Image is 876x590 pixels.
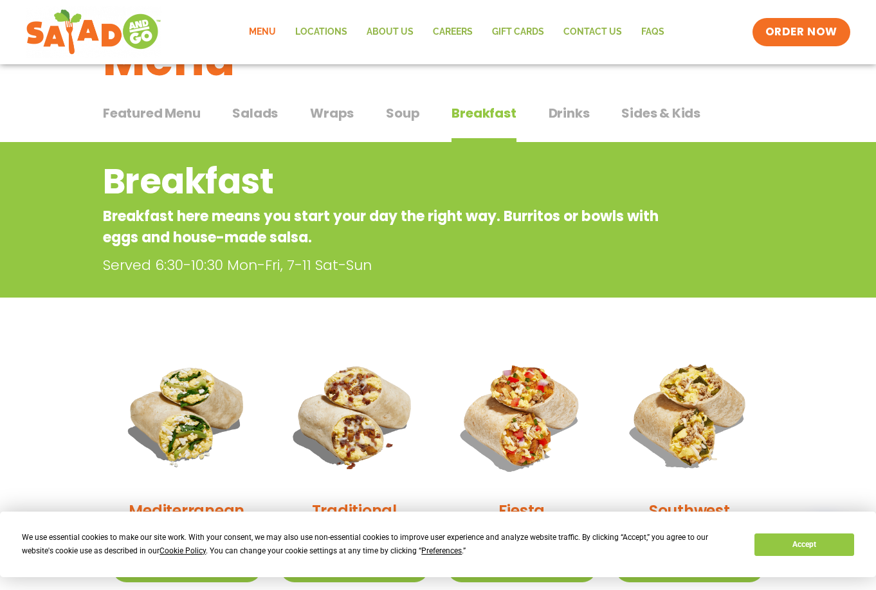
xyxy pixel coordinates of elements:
[452,103,516,123] span: Breakfast
[26,6,161,58] img: new-SAG-logo-768×292
[103,255,675,276] p: Served 6:30-10:30 Mon-Fri, 7-11 Sat-Sun
[103,156,670,208] h2: Breakfast
[621,103,700,123] span: Sides & Kids
[357,17,423,47] a: About Us
[649,499,730,522] h2: Southwest
[312,499,397,522] h2: Traditional
[160,546,206,555] span: Cookie Policy
[498,499,545,522] h2: Fiesta
[423,17,482,47] a: Careers
[103,206,670,248] p: Breakfast here means you start your day the right way. Burritos or bowls with eggs and house-made...
[482,17,554,47] a: GIFT CARDS
[129,499,244,522] h2: Mediterranean
[280,341,429,490] img: Product photo for Traditional
[113,341,261,490] img: Product photo for Mediterranean Breakfast Burrito
[103,99,773,143] div: Tabbed content
[753,18,850,46] a: ORDER NOW
[239,17,286,47] a: Menu
[765,24,837,40] span: ORDER NOW
[421,546,462,555] span: Preferences
[448,341,596,490] img: Product photo for Fiesta
[632,17,674,47] a: FAQs
[286,17,357,47] a: Locations
[103,103,200,123] span: Featured Menu
[22,531,739,558] div: We use essential cookies to make our site work. With your consent, we may also use non-essential ...
[310,103,354,123] span: Wraps
[616,341,764,490] img: Product photo for Southwest
[549,103,590,123] span: Drinks
[554,17,632,47] a: Contact Us
[239,17,674,47] nav: Menu
[232,103,278,123] span: Salads
[754,533,853,556] button: Accept
[386,103,419,123] span: Soup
